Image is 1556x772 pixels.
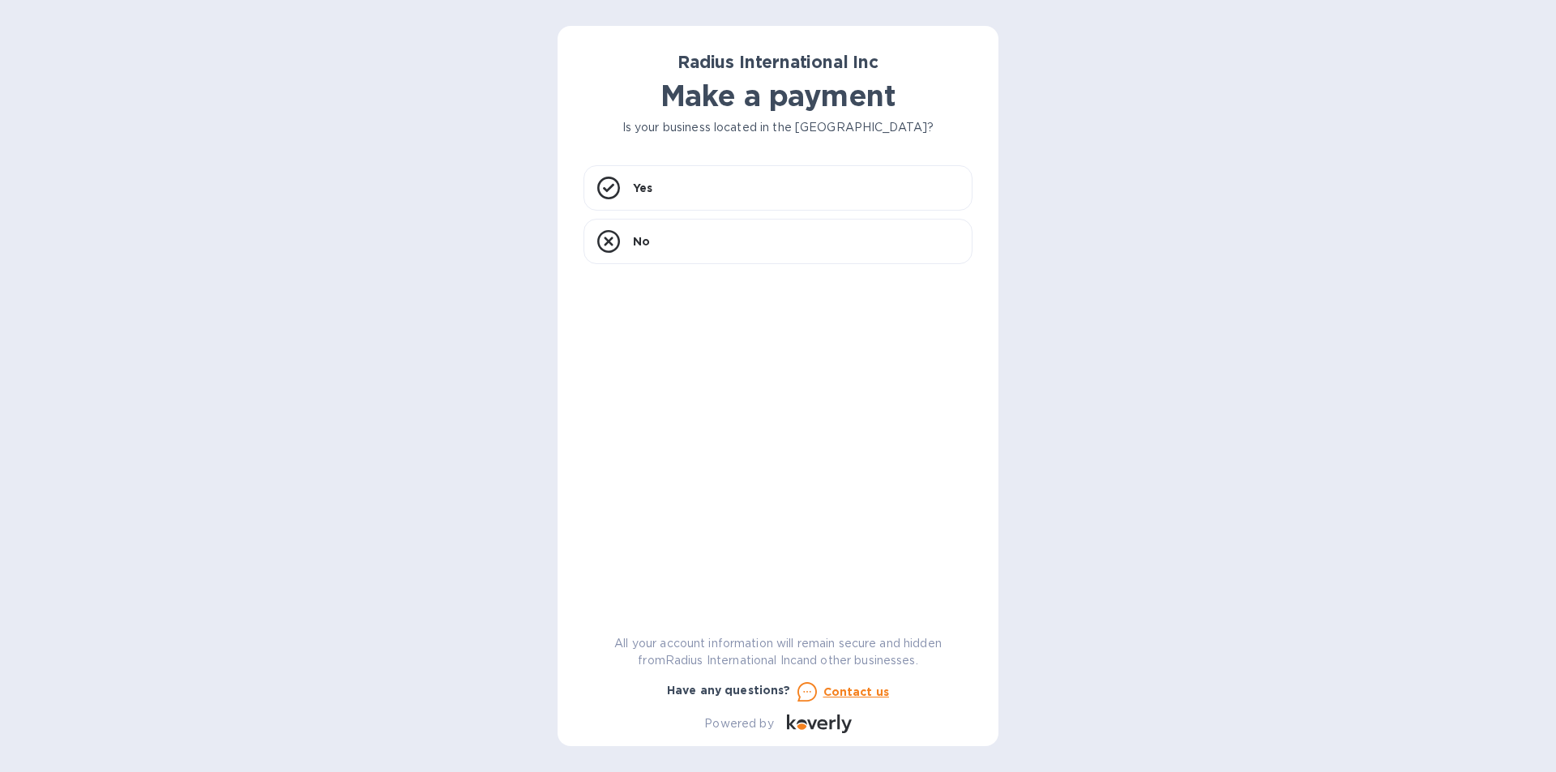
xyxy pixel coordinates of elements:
p: Yes [633,180,652,196]
h1: Make a payment [583,79,972,113]
p: Is your business located in the [GEOGRAPHIC_DATA]? [583,119,972,136]
u: Contact us [823,685,890,698]
p: Powered by [704,715,773,732]
p: No [633,233,650,250]
b: Radius International Inc [678,52,878,72]
b: Have any questions? [667,684,791,697]
p: All your account information will remain secure and hidden from Radius International Inc and othe... [583,635,972,669]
